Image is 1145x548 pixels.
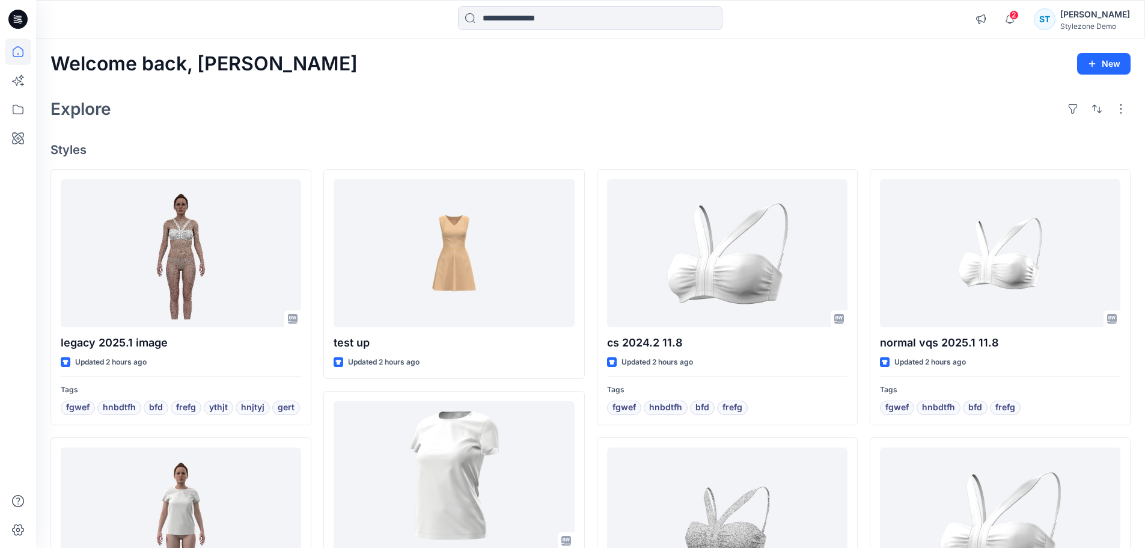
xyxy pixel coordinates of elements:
p: legacy 2025.1 image [61,334,301,351]
p: Updated 2 hours ago [75,356,147,369]
p: normal vqs 2025.1 11.8 [880,334,1120,351]
a: cs 2024.2 11.8 [607,179,847,328]
button: New [1077,53,1131,75]
a: test up [334,179,574,328]
span: frefg [995,401,1015,415]
div: [PERSON_NAME] [1060,7,1130,22]
p: Tags [607,384,847,396]
div: ST [1034,8,1055,30]
h4: Styles [50,143,1131,157]
span: 2 [1009,10,1019,20]
p: Updated 2 hours ago [621,356,693,369]
span: ythjt [209,401,228,415]
a: legacy 2025.1 image [61,179,301,328]
span: hnbdtfh [649,401,682,415]
span: frefg [176,401,196,415]
span: bfd [149,401,163,415]
p: Updated 2 hours ago [894,356,966,369]
span: fgwef [885,401,909,415]
h2: Welcome back, [PERSON_NAME] [50,53,358,75]
p: Updated 2 hours ago [348,356,420,369]
span: fgwef [612,401,636,415]
div: Stylezone Demo [1060,22,1130,31]
p: cs 2024.2 11.8 [607,334,847,351]
p: test up [334,334,574,351]
span: gert [278,401,295,415]
span: hnbdtfh [103,401,136,415]
span: frefg [722,401,742,415]
span: bfd [695,401,709,415]
p: Tags [61,384,301,396]
span: hnbdtfh [922,401,955,415]
span: hnjtyj [241,401,264,415]
span: fgwef [66,401,90,415]
span: bfd [968,401,982,415]
h2: Explore [50,99,111,119]
a: normal vqs 2025.1 11.8 [880,179,1120,328]
p: Tags [880,384,1120,396]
